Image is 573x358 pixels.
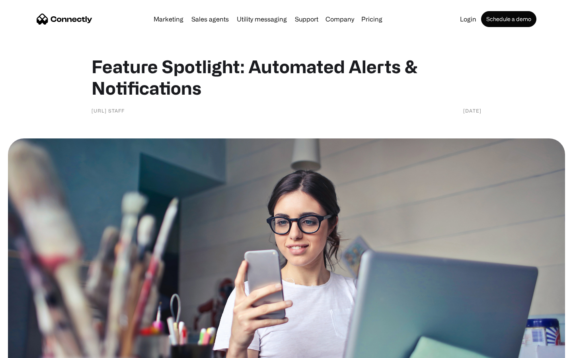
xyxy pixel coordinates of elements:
div: Company [325,14,354,25]
a: Pricing [358,16,386,22]
a: Login [457,16,479,22]
div: [DATE] [463,107,481,115]
a: Schedule a demo [481,11,536,27]
a: Utility messaging [234,16,290,22]
a: Marketing [150,16,187,22]
ul: Language list [16,344,48,355]
div: [URL] staff [92,107,125,115]
a: Sales agents [188,16,232,22]
h1: Feature Spotlight: Automated Alerts & Notifications [92,56,481,99]
a: Support [292,16,322,22]
aside: Language selected: English [8,344,48,355]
